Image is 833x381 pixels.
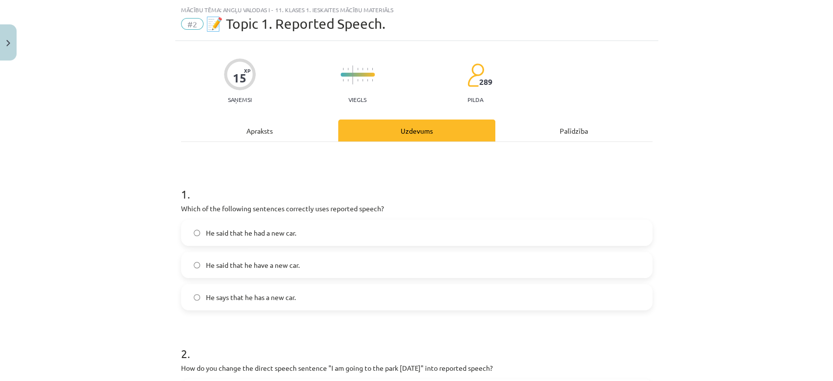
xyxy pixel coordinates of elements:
h1: 1 . [181,170,652,201]
span: He said that he have a new car. [206,260,300,270]
span: He said that he had a new car. [206,228,296,238]
input: He said that he have a new car. [194,262,200,268]
img: icon-short-line-57e1e144782c952c97e751825c79c345078a6d821885a25fce030b3d8c18986b.svg [367,79,368,81]
span: #2 [181,18,203,30]
p: How do you change the direct speech sentence "I am going to the park [DATE]" into reported speech? [181,363,652,373]
span: 289 [479,78,492,86]
img: icon-short-line-57e1e144782c952c97e751825c79c345078a6d821885a25fce030b3d8c18986b.svg [362,68,363,70]
img: icon-short-line-57e1e144782c952c97e751825c79c345078a6d821885a25fce030b3d8c18986b.svg [367,68,368,70]
input: He says that he has a new car. [194,294,200,301]
img: icon-short-line-57e1e144782c952c97e751825c79c345078a6d821885a25fce030b3d8c18986b.svg [357,79,358,81]
div: Mācību tēma: Angļu valodas i - 11. klases 1. ieskaites mācību materiāls [181,6,652,13]
input: He said that he had a new car. [194,230,200,236]
div: 15 [233,71,246,85]
p: Viegls [348,96,366,103]
p: pilda [467,96,483,103]
img: icon-short-line-57e1e144782c952c97e751825c79c345078a6d821885a25fce030b3d8c18986b.svg [372,79,373,81]
span: XP [244,68,250,73]
p: Saņemsi [224,96,256,103]
p: Which of the following sentences correctly uses reported speech? [181,203,652,214]
img: students-c634bb4e5e11cddfef0936a35e636f08e4e9abd3cc4e673bd6f9a4125e45ecb1.svg [467,63,484,87]
span: 📝 Topic 1. Reported Speech. [206,16,386,32]
span: He says that he has a new car. [206,292,296,302]
div: Palīdzība [495,120,652,141]
img: icon-short-line-57e1e144782c952c97e751825c79c345078a6d821885a25fce030b3d8c18986b.svg [347,68,348,70]
div: Uzdevums [338,120,495,141]
img: icon-short-line-57e1e144782c952c97e751825c79c345078a6d821885a25fce030b3d8c18986b.svg [347,79,348,81]
img: icon-long-line-d9ea69661e0d244f92f715978eff75569469978d946b2353a9bb055b3ed8787d.svg [352,65,353,84]
h1: 2 . [181,330,652,360]
img: icon-close-lesson-0947bae3869378f0d4975bcd49f059093ad1ed9edebbc8119c70593378902aed.svg [6,40,10,46]
div: Apraksts [181,120,338,141]
img: icon-short-line-57e1e144782c952c97e751825c79c345078a6d821885a25fce030b3d8c18986b.svg [362,79,363,81]
img: icon-short-line-57e1e144782c952c97e751825c79c345078a6d821885a25fce030b3d8c18986b.svg [372,68,373,70]
img: icon-short-line-57e1e144782c952c97e751825c79c345078a6d821885a25fce030b3d8c18986b.svg [357,68,358,70]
